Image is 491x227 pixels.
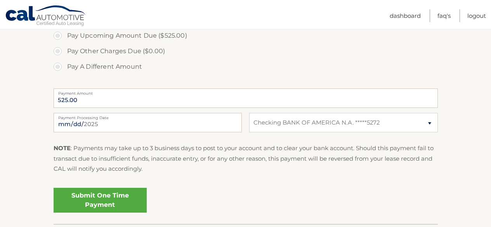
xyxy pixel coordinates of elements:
a: Dashboard [390,9,421,22]
input: Payment Date [54,113,242,132]
a: Logout [467,9,486,22]
label: Payment Amount [54,88,438,95]
label: Pay A Different Amount [54,59,438,75]
p: : Payments may take up to 3 business days to post to your account and to clear your bank account.... [54,143,438,174]
input: Payment Amount [54,88,438,108]
a: FAQ's [437,9,451,22]
strong: NOTE [54,144,71,152]
a: Cal Automotive [5,5,87,28]
label: Pay Other Charges Due ($0.00) [54,43,438,59]
label: Payment Processing Date [54,113,242,119]
label: Pay Upcoming Amount Due ($525.00) [54,28,438,43]
a: Submit One Time Payment [54,188,147,213]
